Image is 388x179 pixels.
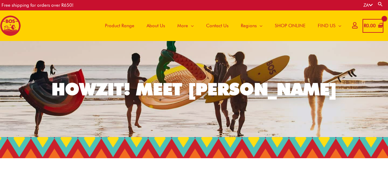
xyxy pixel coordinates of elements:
a: ZA [363,2,373,8]
a: Search button [377,1,383,7]
span: R [364,23,366,28]
span: FIND US [318,17,336,35]
a: Contact Us [200,10,235,41]
a: About Us [140,10,171,41]
span: Product Range [105,17,134,35]
span: Contact Us [206,17,229,35]
span: Regions [241,17,257,35]
a: SHOP ONLINE [269,10,312,41]
a: View Shopping Cart, empty [363,19,383,33]
a: Regions [235,10,269,41]
nav: Site Navigation [94,10,348,41]
span: More [177,17,188,35]
a: Product Range [99,10,140,41]
span: SHOP ONLINE [275,17,305,35]
bdi: 0.00 [364,23,376,28]
span: About Us [147,17,165,35]
div: HOWZIT! MEET [PERSON_NAME] [52,81,337,98]
a: More [171,10,200,41]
